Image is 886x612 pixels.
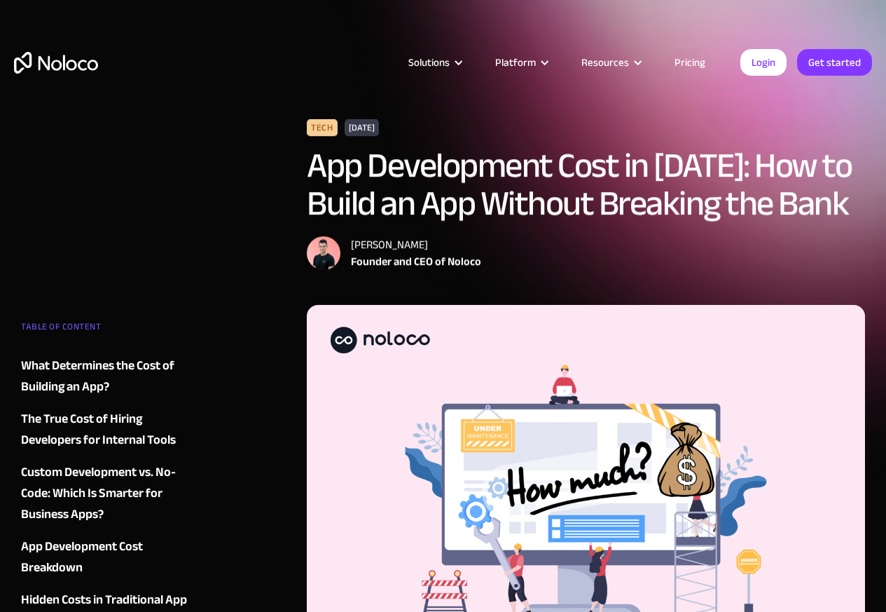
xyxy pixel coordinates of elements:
a: App Development Cost Breakdown [21,536,188,578]
a: home [14,52,98,74]
div: Resources [581,53,629,72]
div: Resources [564,53,657,72]
div: Platform [478,53,564,72]
div: Solutions [391,53,478,72]
div: [PERSON_NAME] [351,236,481,253]
a: Pricing [657,53,723,72]
div: TABLE OF CONTENT [21,316,188,344]
div: Founder and CEO of Noloco [351,253,481,270]
a: What Determines the Cost of Building an App? [21,355,188,397]
div: Solutions [408,53,450,72]
div: Platform [495,53,536,72]
h1: App Development Cost in [DATE]: How to Build an App Without Breaking the Bank [307,147,865,222]
a: Get started [797,49,872,76]
a: Login [740,49,787,76]
a: Custom Development vs. No-Code: Which Is Smarter for Business Apps? [21,462,188,525]
a: The True Cost of Hiring Developers for Internal Tools [21,409,188,451]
